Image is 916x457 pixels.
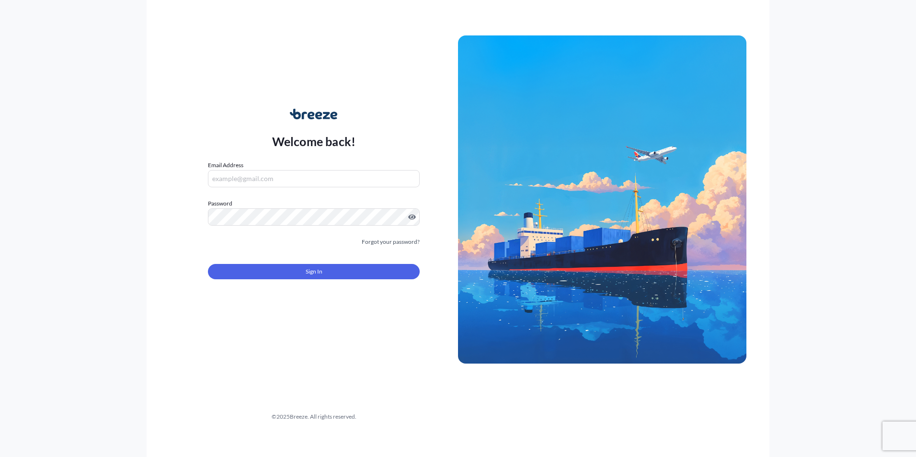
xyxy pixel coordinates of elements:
p: Welcome back! [272,134,356,149]
button: Show password [408,213,416,221]
span: Sign In [306,267,322,276]
button: Sign In [208,264,420,279]
img: Ship illustration [458,35,746,363]
label: Password [208,199,420,208]
div: © 2025 Breeze. All rights reserved. [170,412,458,422]
input: example@gmail.com [208,170,420,187]
a: Forgot your password? [362,237,420,247]
label: Email Address [208,160,243,170]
